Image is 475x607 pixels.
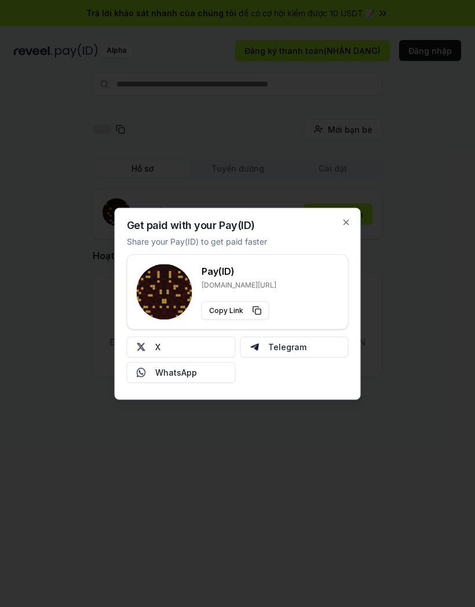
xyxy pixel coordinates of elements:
button: X [127,336,236,357]
button: Copy Link [202,301,269,319]
img: X [137,342,146,351]
h3: Pay(ID) [202,264,276,278]
button: Telegram [240,336,349,357]
p: [DOMAIN_NAME][URL] [202,280,276,289]
h2: Get paid with your Pay(ID) [127,220,255,230]
img: Whatsapp [137,368,146,377]
p: Share your Pay(ID) to get paid faster [127,235,267,247]
img: Telegram [250,342,259,351]
button: WhatsApp [127,362,236,383]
